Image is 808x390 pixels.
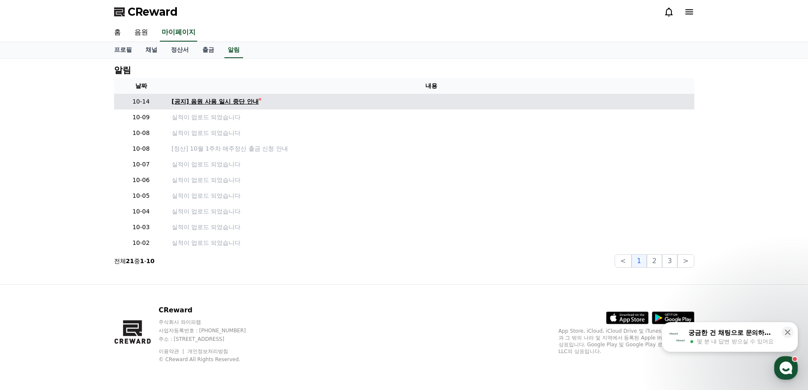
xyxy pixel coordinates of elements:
[172,191,691,200] a: 실적이 업로드 되었습니다
[647,254,662,268] button: 2
[117,97,165,106] p: 10-14
[117,176,165,185] p: 10-06
[172,238,691,247] a: 실적이 업로드 되었습니다
[159,336,262,342] p: 주소 : [STREET_ADDRESS]
[3,269,56,290] a: 홈
[27,282,32,289] span: 홈
[139,42,164,58] a: 채널
[117,207,165,216] p: 10-04
[172,129,691,137] a: 실적이 업로드 되었습니다
[109,269,163,290] a: 설정
[187,348,228,354] a: 개인정보처리방침
[114,65,131,75] h4: 알림
[107,24,128,42] a: 홈
[126,258,134,264] strong: 21
[56,269,109,290] a: 대화
[131,282,141,289] span: 설정
[172,113,691,122] a: 실적이 업로드 되었습니다
[159,356,262,363] p: © CReward All Rights Reserved.
[117,223,165,232] p: 10-03
[159,305,262,315] p: CReward
[196,42,221,58] a: 출금
[128,5,178,19] span: CReward
[128,24,155,42] a: 음원
[114,5,178,19] a: CReward
[146,258,154,264] strong: 10
[107,42,139,58] a: 프로필
[78,282,88,289] span: 대화
[159,327,262,334] p: 사업자등록번호 : [PHONE_NUMBER]
[224,42,243,58] a: 알림
[172,144,691,153] a: [정산] 10월 1주차 매주정산 출금 신청 안내
[172,176,691,185] a: 실적이 업로드 되었습니다
[662,254,677,268] button: 3
[677,254,694,268] button: >
[117,113,165,122] p: 10-09
[159,348,185,354] a: 이용약관
[117,160,165,169] p: 10-07
[632,254,647,268] button: 1
[114,257,155,265] p: 전체 중 -
[117,191,165,200] p: 10-05
[159,319,262,325] p: 주식회사 와이피랩
[117,129,165,137] p: 10-08
[172,223,691,232] a: 실적이 업로드 되었습니다
[140,258,144,264] strong: 1
[172,207,691,216] a: 실적이 업로드 되었습니다
[172,97,259,106] div: [공지] 음원 사용 일시 중단 안내
[117,238,165,247] p: 10-02
[160,24,197,42] a: 마이페이지
[559,328,694,355] p: App Store, iCloud, iCloud Drive 및 iTunes Store는 미국과 그 밖의 나라 및 지역에서 등록된 Apple Inc.의 서비스 상표입니다. Goo...
[172,160,691,169] a: 실적이 업로드 되었습니다
[615,254,631,268] button: <
[168,78,694,94] th: 내용
[114,78,168,94] th: 날짜
[117,144,165,153] p: 10-08
[172,97,691,106] a: [공지] 음원 사용 일시 중단 안내
[164,42,196,58] a: 정산서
